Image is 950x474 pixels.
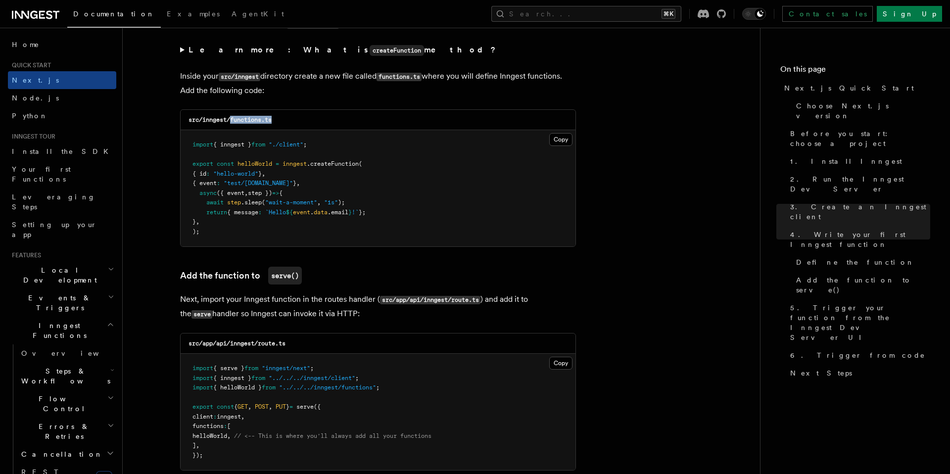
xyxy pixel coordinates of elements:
[8,188,116,216] a: Leveraging Steps
[790,202,930,222] span: 3. Create an Inngest client
[255,403,269,410] span: POST
[251,375,265,381] span: from
[226,3,290,27] a: AgentKit
[227,209,258,216] span: { message
[348,209,352,216] span: }
[784,83,914,93] span: Next.js Quick Start
[217,180,220,187] span: :
[17,366,110,386] span: Steps & Workflows
[217,403,234,410] span: const
[234,403,237,410] span: {
[17,445,116,463] button: Cancellation
[283,160,307,167] span: inngest
[227,432,231,439] span: ,
[191,310,212,319] code: serve
[12,221,97,238] span: Setting up your app
[786,198,930,226] a: 3. Create an Inngest client
[269,375,355,381] span: "../../../inngest/client"
[258,209,262,216] span: :
[786,226,930,253] a: 4. Write your first Inngest function
[8,107,116,125] a: Python
[324,199,338,206] span: "1s"
[796,275,930,295] span: Add the function to serve()
[265,209,286,216] span: `Hello
[377,73,422,81] code: functions.ts
[12,94,59,102] span: Node.js
[269,403,272,410] span: ,
[206,209,227,216] span: return
[296,180,300,187] span: ,
[192,413,213,420] span: client
[180,292,576,321] p: Next, import your Inngest function in the routes handler ( ) and add it to the handler so Inngest...
[786,364,930,382] a: Next Steps
[314,209,328,216] span: data
[8,61,51,69] span: Quick start
[279,384,376,391] span: "../../../inngest/functions"
[272,190,279,196] span: =>
[241,413,244,420] span: ,
[8,216,116,243] a: Setting up your app
[192,384,213,391] span: import
[8,293,108,313] span: Events & Triggers
[206,199,224,206] span: await
[8,71,116,89] a: Next.js
[792,253,930,271] a: Define the function
[192,218,196,225] span: }
[192,442,196,449] span: ]
[352,209,359,216] span: !`
[189,340,285,347] code: src/app/api/inngest/route.ts
[792,271,930,299] a: Add the function to serve()
[237,403,248,410] span: GET
[217,413,241,420] span: inngest
[8,133,55,141] span: Inngest tour
[192,170,206,177] span: { id
[8,142,116,160] a: Install the SDK
[241,199,262,206] span: .sleep
[17,362,116,390] button: Steps & Workflows
[192,141,213,148] span: import
[213,141,251,148] span: { inngest }
[213,170,258,177] span: "hello-world"
[8,317,116,344] button: Inngest Functions
[786,299,930,346] a: 5. Trigger your function from the Inngest Dev Server UI
[12,112,48,120] span: Python
[12,76,59,84] span: Next.js
[268,267,302,284] code: serve()
[192,180,217,187] span: { event
[217,190,244,196] span: ({ event
[12,147,114,155] span: Install the SDK
[786,125,930,152] a: Before you start: choose a project
[17,390,116,418] button: Flow Control
[224,180,293,187] span: "test/[DOMAIN_NAME]"
[491,6,681,22] button: Search...⌘K
[338,199,345,206] span: );
[796,101,930,121] span: Choose Next.js version
[265,199,317,206] span: "wait-a-moment"
[192,423,224,429] span: functions
[17,344,116,362] a: Overview
[17,422,107,441] span: Errors & Retries
[310,365,314,372] span: ;
[359,160,362,167] span: (
[877,6,942,22] a: Sign Up
[206,170,210,177] span: :
[224,423,227,429] span: :
[355,375,359,381] span: ;
[8,160,116,188] a: Your first Functions
[262,199,265,206] span: (
[192,228,199,235] span: );
[376,384,380,391] span: ;
[8,89,116,107] a: Node.js
[279,190,283,196] span: {
[8,251,41,259] span: Features
[310,209,314,216] span: .
[219,73,260,81] code: src/inngest
[192,452,203,459] span: });
[244,190,248,196] span: ,
[213,413,217,420] span: :
[370,45,424,56] code: createFunction
[780,63,930,79] h4: On this page
[21,349,123,357] span: Overview
[227,199,241,206] span: step
[359,209,366,216] span: };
